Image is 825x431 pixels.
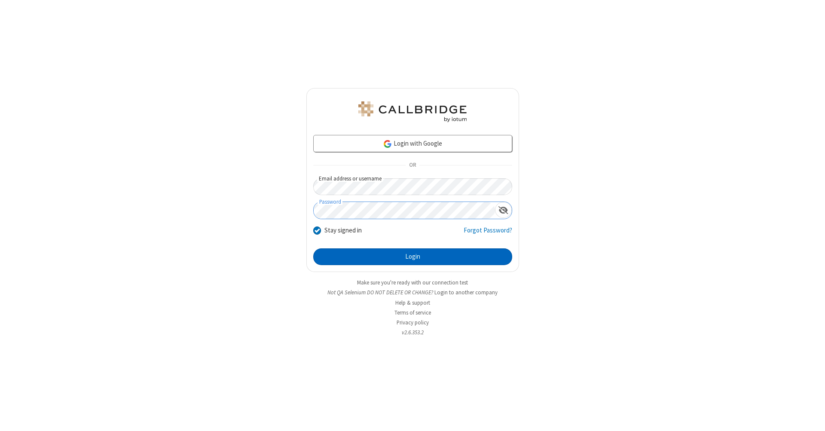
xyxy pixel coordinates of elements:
[313,135,512,152] a: Login with Google
[313,178,512,195] input: Email address or username
[324,226,362,235] label: Stay signed in
[464,226,512,242] a: Forgot Password?
[314,202,495,219] input: Password
[306,288,519,297] li: Not QA Selenium DO NOT DELETE OR CHANGE?
[434,288,498,297] button: Login to another company
[357,101,468,122] img: QA Selenium DO NOT DELETE OR CHANGE
[313,248,512,266] button: Login
[804,409,819,425] iframe: Chat
[357,279,468,286] a: Make sure you're ready with our connection test
[395,299,430,306] a: Help & support
[397,319,429,326] a: Privacy policy
[495,202,512,218] div: Show password
[383,139,392,149] img: google-icon.png
[406,159,419,171] span: OR
[394,309,431,316] a: Terms of service
[306,328,519,336] li: v2.6.353.2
